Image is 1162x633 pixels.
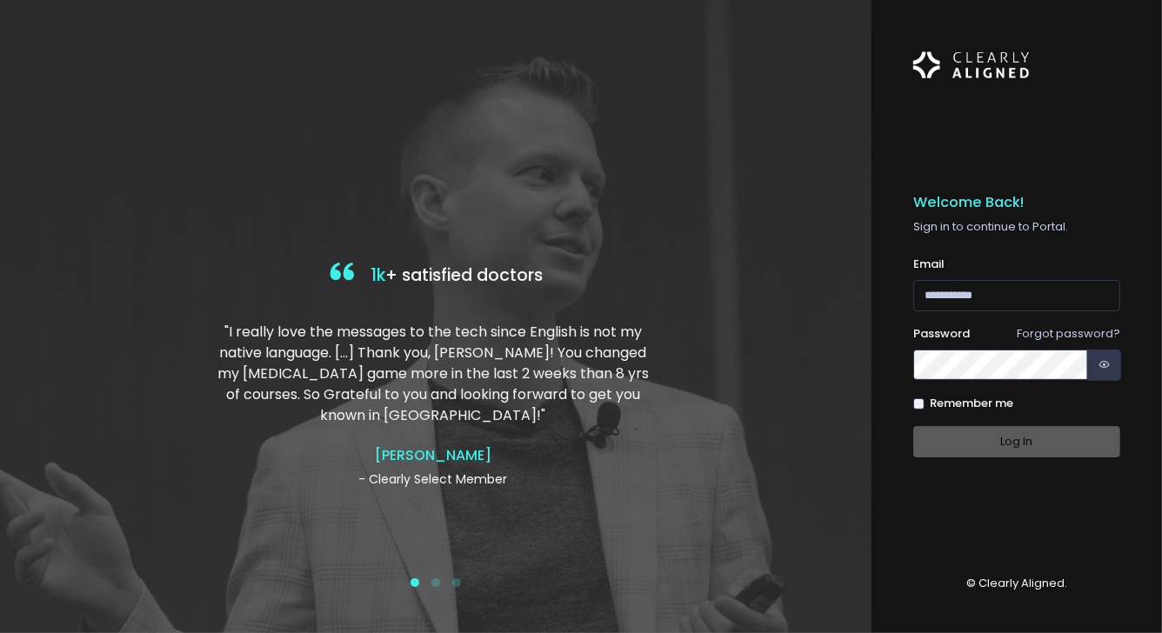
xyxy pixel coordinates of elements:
span: 1k [371,263,386,287]
h5: Welcome Back! [913,194,1120,211]
label: Password [913,325,970,343]
h4: [PERSON_NAME] [210,447,656,463]
h4: + satisfied doctors [210,258,662,294]
a: Forgot password? [1017,325,1120,342]
p: Sign in to continue to Portal. [913,218,1120,236]
label: Email [913,256,945,273]
img: Logo Horizontal [913,42,1030,89]
p: - Clearly Select Member [210,470,656,489]
label: Remember me [931,395,1014,412]
p: "I really love the messages to the tech since English is not my native language. […] Thank you, [... [210,322,656,426]
p: © Clearly Aligned. [913,575,1120,592]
